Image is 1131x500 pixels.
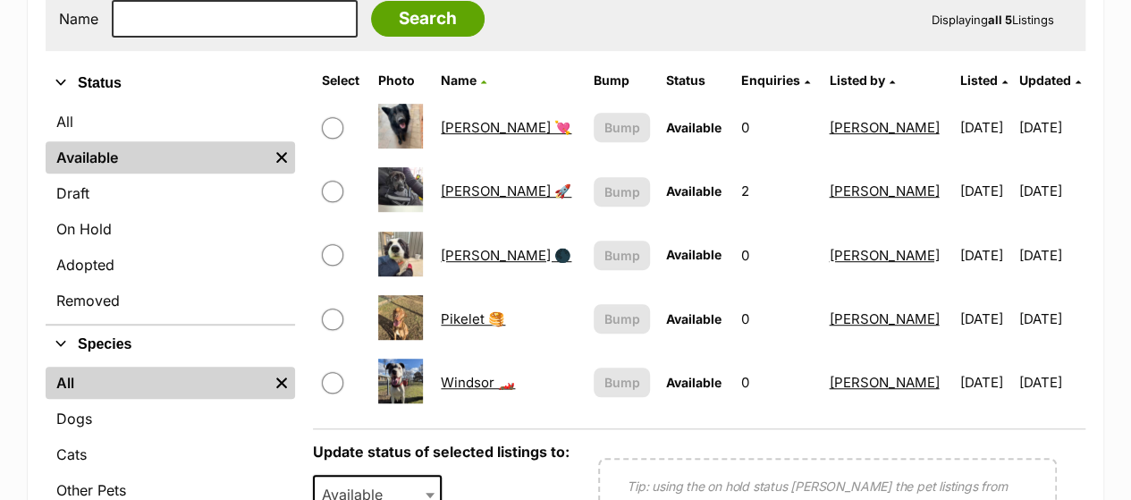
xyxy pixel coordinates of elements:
td: [DATE] [953,225,1017,286]
a: Listed [960,72,1008,88]
span: Available [666,120,722,135]
a: All [46,106,295,138]
th: Photo [371,66,433,95]
a: Updated [1019,72,1081,88]
td: [DATE] [1019,225,1084,286]
a: Pikelet 🥞 [441,310,505,327]
a: All [46,367,268,399]
span: translation missing: en.admin.listings.index.attributes.enquiries [740,72,799,88]
label: Name [59,11,98,27]
input: Search [371,1,485,37]
span: Updated [1019,72,1071,88]
span: Listed by [829,72,884,88]
span: Bump [604,182,640,201]
a: Windsor 🏎️ [441,374,515,391]
span: Available [666,311,722,326]
span: Bump [604,373,640,392]
a: Listed by [829,72,894,88]
a: Enquiries [740,72,809,88]
a: On Hold [46,213,295,245]
a: Available [46,141,268,174]
label: Update status of selected listings to: [313,443,570,461]
td: 0 [733,352,820,413]
a: Adopted [46,249,295,281]
span: Available [666,247,722,262]
a: Remove filter [268,367,295,399]
a: [PERSON_NAME] [829,182,939,199]
a: Draft [46,177,295,209]
a: Cats [46,438,295,470]
span: Bump [604,309,640,328]
span: Listed [960,72,998,88]
a: [PERSON_NAME] [829,374,939,391]
button: Species [46,333,295,356]
span: Bump [604,246,640,265]
td: 2 [733,160,820,222]
a: Dogs [46,403,295,435]
button: Bump [594,304,650,334]
button: Bump [594,368,650,397]
td: 0 [733,97,820,158]
a: [PERSON_NAME] [829,119,939,136]
button: Status [46,72,295,95]
button: Bump [594,113,650,142]
a: Remove filter [268,141,295,174]
a: [PERSON_NAME] [829,247,939,264]
td: [DATE] [1019,288,1084,350]
div: Status [46,102,295,324]
td: [DATE] [953,352,1017,413]
button: Bump [594,241,650,270]
span: Available [666,375,722,390]
a: [PERSON_NAME] 💘 [441,119,571,136]
td: [DATE] [953,288,1017,350]
th: Select [315,66,368,95]
td: [DATE] [1019,97,1084,158]
span: Bump [604,118,640,137]
a: Removed [46,284,295,317]
td: [DATE] [953,97,1017,158]
th: Status [659,66,731,95]
strong: all 5 [988,13,1012,27]
td: 0 [733,288,820,350]
td: [DATE] [1019,160,1084,222]
span: Name [441,72,477,88]
a: Name [441,72,486,88]
td: [DATE] [953,160,1017,222]
span: Displaying Listings [932,13,1054,27]
td: [DATE] [1019,352,1084,413]
button: Bump [594,177,650,207]
a: [PERSON_NAME] 🌑 [441,247,571,264]
th: Bump [587,66,657,95]
a: [PERSON_NAME] 🚀 [441,182,571,199]
span: Available [666,183,722,199]
td: 0 [733,225,820,286]
a: [PERSON_NAME] [829,310,939,327]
